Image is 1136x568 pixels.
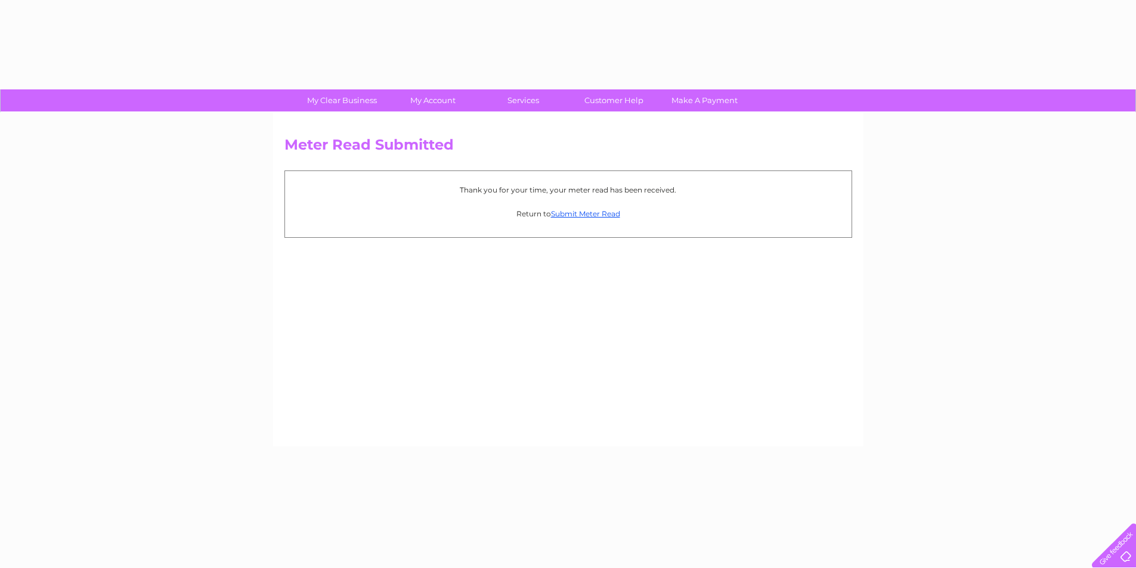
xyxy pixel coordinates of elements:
[474,89,572,111] a: Services
[655,89,754,111] a: Make A Payment
[284,136,852,159] h2: Meter Read Submitted
[293,89,391,111] a: My Clear Business
[551,209,620,218] a: Submit Meter Read
[291,184,846,195] p: Thank you for your time, your meter read has been received.
[291,208,846,219] p: Return to
[383,89,482,111] a: My Account
[565,89,663,111] a: Customer Help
